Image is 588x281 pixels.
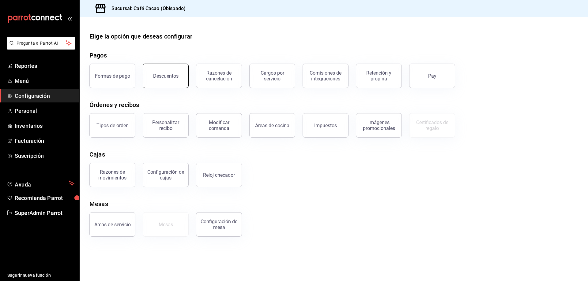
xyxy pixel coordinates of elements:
span: Sugerir nueva función [7,272,74,279]
div: Imágenes promocionales [360,120,398,131]
div: Tipos de orden [96,123,129,128]
button: Configuración de cajas [143,163,189,187]
button: Tipos de orden [89,113,135,138]
span: Ayuda [15,180,66,187]
div: Cajas [89,150,105,159]
div: Configuración de mesa [200,219,238,230]
div: Mesas [89,199,108,209]
button: Configuración de mesa [196,212,242,237]
button: Descuentos [143,64,189,88]
button: Razones de cancelación [196,64,242,88]
div: Áreas de servicio [94,222,131,227]
span: Personal [15,107,74,115]
span: SuperAdmin Parrot [15,209,74,217]
div: Descuentos [153,73,179,79]
div: Razones de movimientos [93,169,131,181]
span: Recomienda Parrot [15,194,74,202]
button: Razones de movimientos [89,163,135,187]
button: Comisiones de integraciones [303,64,349,88]
button: Pay [409,64,455,88]
span: Configuración [15,92,74,100]
button: Impuestos [303,113,349,138]
div: Cargos por servicio [253,70,291,82]
span: Menú [15,77,74,85]
div: Personalizar recibo [147,120,185,131]
span: Pregunta a Parrot AI [17,40,66,46]
button: Áreas de cocina [249,113,295,138]
div: Pagos [89,51,107,60]
button: Imágenes promocionales [356,113,402,138]
button: Retención y propina [356,64,402,88]
button: Áreas de servicio [89,212,135,237]
span: Suscripción [15,152,74,160]
button: Mesas [143,212,189,237]
div: Razones de cancelación [200,70,238,82]
div: Elige la opción que deseas configurar [89,32,192,41]
button: Formas de pago [89,64,135,88]
button: Personalizar recibo [143,113,189,138]
button: open_drawer_menu [67,16,72,21]
h3: Sucursal: Café Cacao (Obispado) [107,5,186,12]
button: Pregunta a Parrot AI [7,37,75,50]
button: Certificados de regalo [409,113,455,138]
div: Formas de pago [95,73,130,79]
div: Retención y propina [360,70,398,82]
div: Certificados de regalo [413,120,451,131]
div: Áreas de cocina [255,123,289,128]
div: Pay [428,73,436,79]
a: Pregunta a Parrot AI [4,44,75,51]
div: Órdenes y recibos [89,100,139,109]
div: Impuestos [314,123,337,128]
span: Inventarios [15,122,74,130]
div: Modificar comanda [200,120,238,131]
div: Reloj checador [203,172,235,178]
button: Modificar comanda [196,113,242,138]
span: Facturación [15,137,74,145]
div: Comisiones de integraciones [307,70,345,82]
div: Configuración de cajas [147,169,185,181]
button: Reloj checador [196,163,242,187]
button: Cargos por servicio [249,64,295,88]
span: Reportes [15,62,74,70]
div: Mesas [159,222,173,227]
